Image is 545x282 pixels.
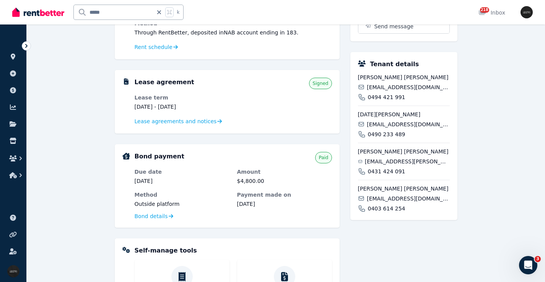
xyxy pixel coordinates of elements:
[365,158,450,165] span: [EMAIL_ADDRESS][PERSON_NAME][DOMAIN_NAME]
[237,200,332,208] dd: [DATE]
[135,117,217,125] span: Lease agreements and notices
[312,80,328,86] span: Signed
[358,20,449,33] button: Send message
[135,246,197,255] h5: Self-manage tools
[135,117,222,125] a: Lease agreements and notices
[177,9,179,15] span: k
[237,168,332,176] dt: Amount
[135,78,194,87] h5: Lease agreement
[358,185,450,192] span: [PERSON_NAME] [PERSON_NAME]
[135,212,168,220] span: Bond details
[135,212,173,220] a: Bond details
[135,177,229,185] dd: [DATE]
[319,155,328,161] span: Paid
[135,94,229,101] dt: Lease term
[370,60,419,69] h5: Tenant details
[480,7,489,13] span: 218
[368,93,405,101] span: 0494 421 991
[535,256,541,262] span: 3
[374,23,414,30] span: Send message
[12,7,64,18] img: RentBetter
[135,168,229,176] dt: Due date
[135,191,229,199] dt: Method
[521,6,533,18] img: Iconic Realty Pty Ltd
[358,111,450,118] span: [DATE][PERSON_NAME]
[368,168,405,175] span: 0431 424 091
[7,265,20,277] img: Iconic Realty Pty Ltd
[135,43,172,51] span: Rent schedule
[368,205,405,212] span: 0403 614 254
[367,195,449,202] span: [EMAIL_ADDRESS][DOMAIN_NAME]
[237,191,332,199] dt: Payment made on
[358,73,450,81] span: [PERSON_NAME] [PERSON_NAME]
[135,43,178,51] a: Rent schedule
[367,83,449,91] span: [EMAIL_ADDRESS][DOMAIN_NAME]
[135,152,184,161] h5: Bond payment
[135,29,299,36] span: Through RentBetter , deposited in NAB account ending in 183 .
[368,130,405,138] span: 0490 233 489
[237,177,332,185] dd: $4,800.00
[135,200,229,208] dd: Outside platform
[519,256,537,274] iframe: Intercom live chat
[135,103,229,111] dd: [DATE] - [DATE]
[358,148,450,155] span: [PERSON_NAME] [PERSON_NAME]
[478,9,505,16] div: Inbox
[367,121,449,128] span: [EMAIL_ADDRESS][DOMAIN_NAME]
[122,153,130,160] img: Bond Details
